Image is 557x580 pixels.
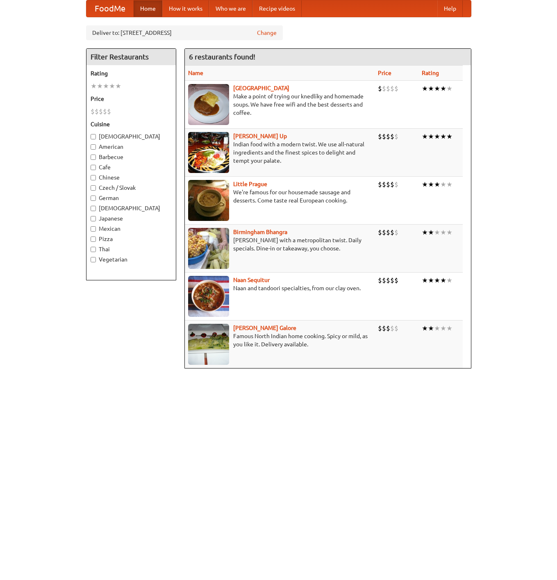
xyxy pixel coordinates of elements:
li: ★ [97,82,103,91]
li: ★ [446,180,452,189]
p: We're famous for our housemade sausage and desserts. Come taste real European cooking. [188,188,372,205]
a: Help [437,0,463,17]
p: [PERSON_NAME] with a metropolitan twist. Daily specials. Dine-in or takeaway, you choose. [188,236,372,252]
a: Little Prague [233,181,267,187]
label: American [91,143,172,151]
input: Mexican [91,226,96,232]
li: ★ [428,180,434,189]
img: czechpoint.jpg [188,84,229,125]
li: $ [390,228,394,237]
li: ★ [446,84,452,93]
li: ★ [91,82,97,91]
li: $ [378,276,382,285]
li: $ [378,84,382,93]
a: Rating [422,70,439,76]
li: ★ [422,228,428,237]
li: ★ [440,132,446,141]
li: $ [394,180,398,189]
input: [DEMOGRAPHIC_DATA] [91,206,96,211]
a: Naan Sequitur [233,277,270,283]
li: ★ [446,228,452,237]
li: ★ [115,82,121,91]
li: ★ [422,84,428,93]
li: $ [382,84,386,93]
li: ★ [440,180,446,189]
li: $ [382,180,386,189]
li: ★ [440,228,446,237]
li: $ [378,132,382,141]
li: ★ [434,324,440,333]
li: $ [386,180,390,189]
input: [DEMOGRAPHIC_DATA] [91,134,96,139]
a: Price [378,70,391,76]
li: ★ [440,276,446,285]
h5: Price [91,95,172,103]
ng-pluralize: 6 restaurants found! [189,53,255,61]
li: $ [394,84,398,93]
li: $ [386,84,390,93]
li: ★ [422,324,428,333]
li: $ [394,228,398,237]
li: ★ [428,276,434,285]
input: American [91,144,96,150]
label: Vegetarian [91,255,172,264]
li: $ [386,276,390,285]
input: Thai [91,247,96,252]
input: Japanese [91,216,96,221]
label: [DEMOGRAPHIC_DATA] [91,132,172,141]
a: Birmingham Bhangra [233,229,287,235]
img: curryup.jpg [188,132,229,173]
li: ★ [428,84,434,93]
label: Czech / Slovak [91,184,172,192]
li: $ [95,107,99,116]
li: ★ [446,324,452,333]
a: FoodMe [86,0,134,17]
li: $ [386,132,390,141]
p: Indian food with a modern twist. We use all-natural ingredients and the finest spices to delight ... [188,140,372,165]
li: ★ [428,132,434,141]
li: ★ [446,132,452,141]
input: Pizza [91,237,96,242]
li: $ [390,132,394,141]
label: German [91,194,172,202]
li: $ [107,107,111,116]
a: [PERSON_NAME] Galore [233,325,296,331]
h5: Rating [91,69,172,77]
img: currygalore.jpg [188,324,229,365]
label: [DEMOGRAPHIC_DATA] [91,204,172,212]
li: $ [378,324,382,333]
li: $ [386,228,390,237]
img: littleprague.jpg [188,180,229,221]
li: $ [394,276,398,285]
li: $ [390,276,394,285]
li: ★ [434,276,440,285]
li: ★ [440,84,446,93]
li: ★ [428,228,434,237]
a: Who we are [209,0,252,17]
li: $ [91,107,95,116]
li: $ [378,228,382,237]
img: naansequitur.jpg [188,276,229,317]
p: Famous North Indian home cooking. Spicy or mild, as you like it. Delivery available. [188,332,372,348]
label: Thai [91,245,172,253]
img: bhangra.jpg [188,228,229,269]
p: Make a point of trying our knedlíky and homemade soups. We have free wifi and the best desserts a... [188,92,372,117]
li: ★ [434,84,440,93]
li: $ [394,324,398,333]
li: $ [382,276,386,285]
a: Change [257,29,277,37]
li: $ [382,228,386,237]
h4: Filter Restaurants [86,49,176,65]
li: ★ [422,132,428,141]
label: Cafe [91,163,172,171]
a: [GEOGRAPHIC_DATA] [233,85,289,91]
li: $ [382,132,386,141]
a: [PERSON_NAME] Up [233,133,287,139]
a: How it works [162,0,209,17]
li: ★ [422,276,428,285]
li: $ [103,107,107,116]
li: ★ [434,180,440,189]
a: Name [188,70,203,76]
